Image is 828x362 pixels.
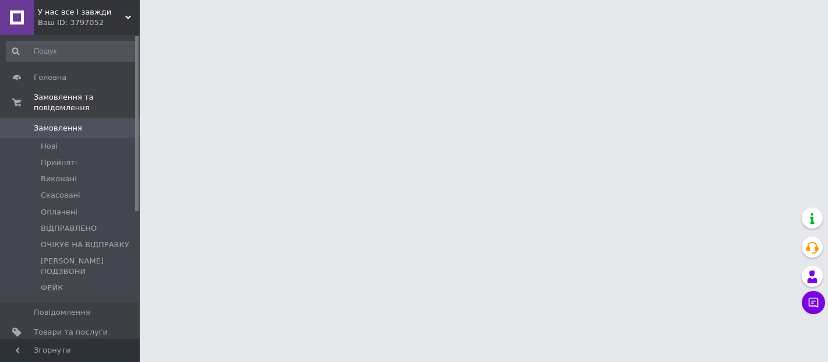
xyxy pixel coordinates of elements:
[34,327,108,338] span: Товари та послуги
[41,174,77,184] span: Виконані
[41,256,136,277] span: [PERSON_NAME] ПОДЗВОНИ
[41,157,77,168] span: Прийняті
[41,240,129,250] span: ОЧІКУЄ НА ВІДПРАВКУ
[38,17,140,28] div: Ваш ID: 3797052
[6,41,137,62] input: Пошук
[802,291,825,314] button: Чат з покупцем
[34,307,90,318] span: Повідомлення
[41,190,80,201] span: Скасовані
[38,7,125,17] span: У нас все і завжди
[41,141,58,152] span: Нові
[41,223,97,234] span: ВІДПРАВЛЕНО
[34,72,66,83] span: Головна
[34,123,82,133] span: Замовлення
[41,283,63,293] span: ФЕЙК
[34,92,140,113] span: Замовлення та повідомлення
[41,207,77,217] span: Оплачені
